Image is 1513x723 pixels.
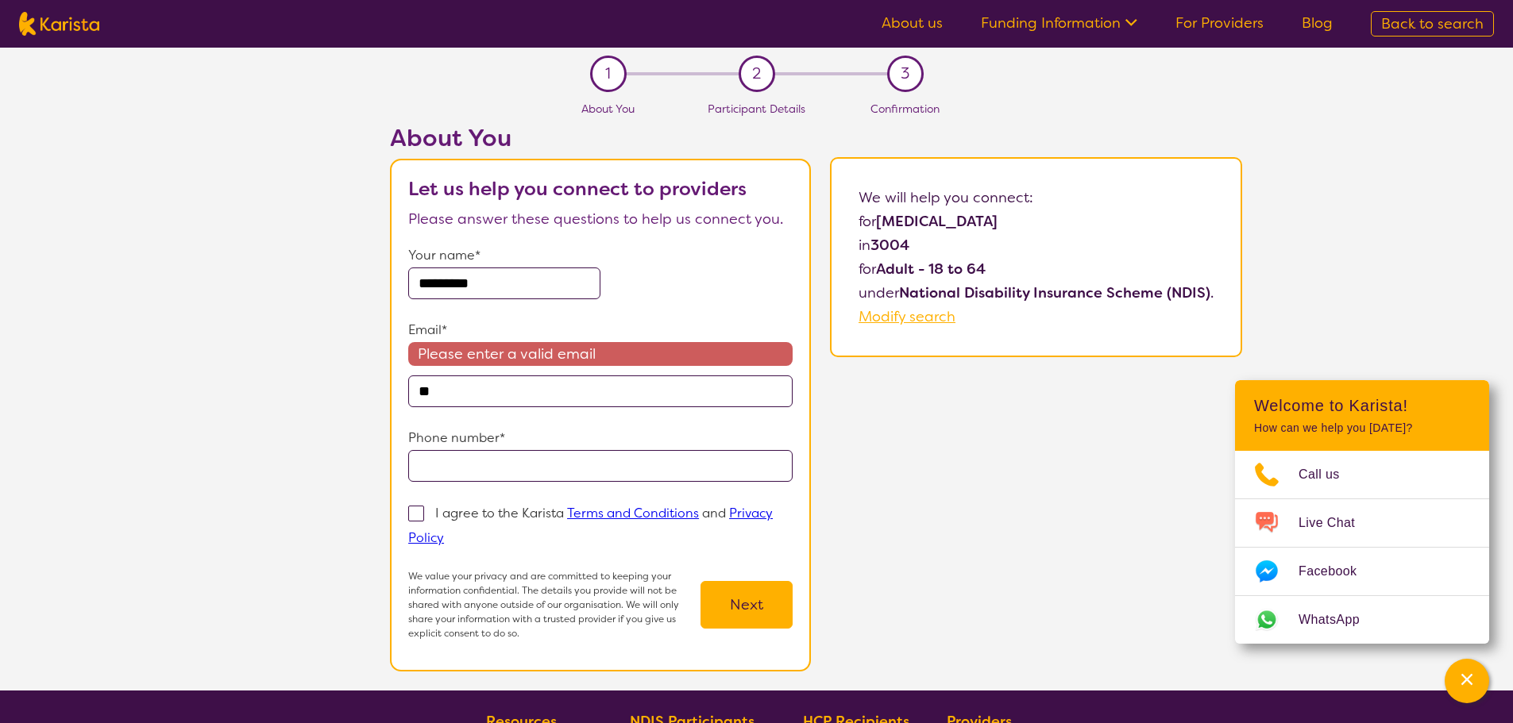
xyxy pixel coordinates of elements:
[581,102,635,116] span: About You
[870,236,909,255] b: 3004
[408,505,773,546] p: I agree to the Karista and
[859,257,1214,281] p: for
[408,426,793,450] p: Phone number*
[1299,560,1376,583] span: Facebook
[1235,380,1489,644] div: Channel Menu
[708,102,805,116] span: Participant Details
[870,102,940,116] span: Confirmation
[1235,596,1489,644] a: Web link opens in a new tab.
[1235,451,1489,644] ul: Choose channel
[876,212,998,231] b: [MEDICAL_DATA]
[408,207,793,231] p: Please answer these questions to help us connect you.
[1175,13,1264,33] a: For Providers
[605,62,611,86] span: 1
[859,281,1214,305] p: under .
[1254,396,1470,415] h2: Welcome to Karista!
[390,124,811,152] h2: About You
[408,569,701,640] p: We value your privacy and are committed to keeping your information confidential. The details you...
[408,318,793,342] p: Email*
[752,62,761,86] span: 2
[876,260,986,279] b: Adult - 18 to 64
[701,581,793,629] button: Next
[1299,608,1379,632] span: WhatsApp
[901,62,909,86] span: 3
[408,244,793,267] p: Your name*
[567,505,699,521] a: Terms and Conditions
[1299,511,1374,535] span: Live Chat
[859,307,955,326] a: Modify search
[408,342,793,366] span: Please enter a valid email
[859,233,1214,257] p: in
[1381,14,1484,33] span: Back to search
[859,210,1214,233] p: for
[981,13,1137,33] a: Funding Information
[408,176,747,202] b: Let us help you connect to providers
[1445,659,1489,703] button: Channel Menu
[19,12,99,36] img: Karista logo
[1254,421,1470,435] p: How can we help you [DATE]?
[1371,11,1494,37] a: Back to search
[1299,463,1359,486] span: Call us
[899,283,1210,302] b: National Disability Insurance Scheme (NDIS)
[882,13,943,33] a: About us
[859,186,1214,210] p: We will help you connect:
[1302,13,1333,33] a: Blog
